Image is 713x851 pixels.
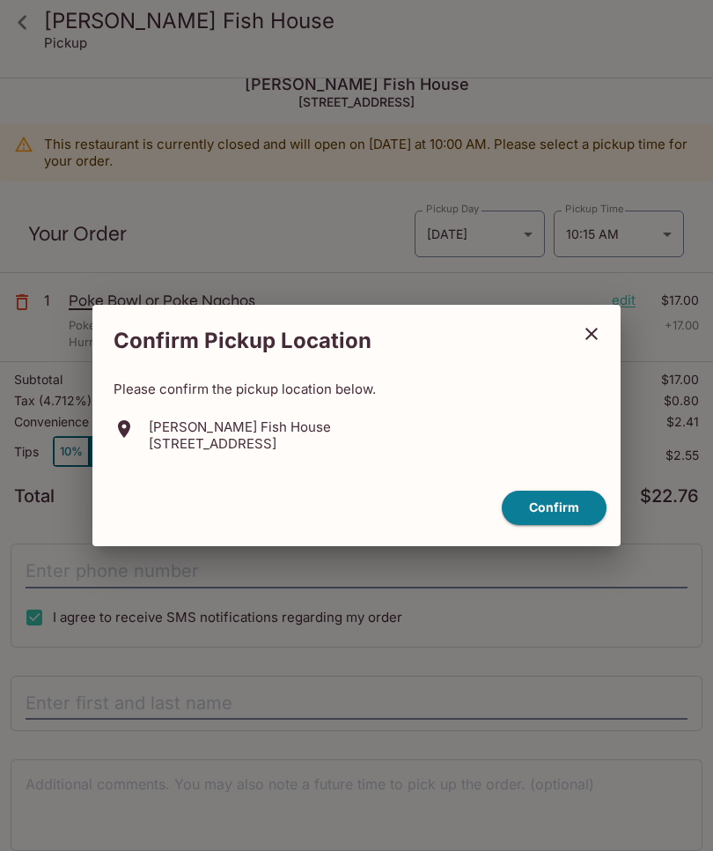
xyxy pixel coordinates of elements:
[149,435,331,452] p: [STREET_ADDRESS]
[149,418,331,435] p: [PERSON_NAME] Fish House
[114,381,599,397] p: Please confirm the pickup location below.
[92,319,570,363] h2: Confirm Pickup Location
[502,491,606,525] button: confirm
[570,312,614,356] button: close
